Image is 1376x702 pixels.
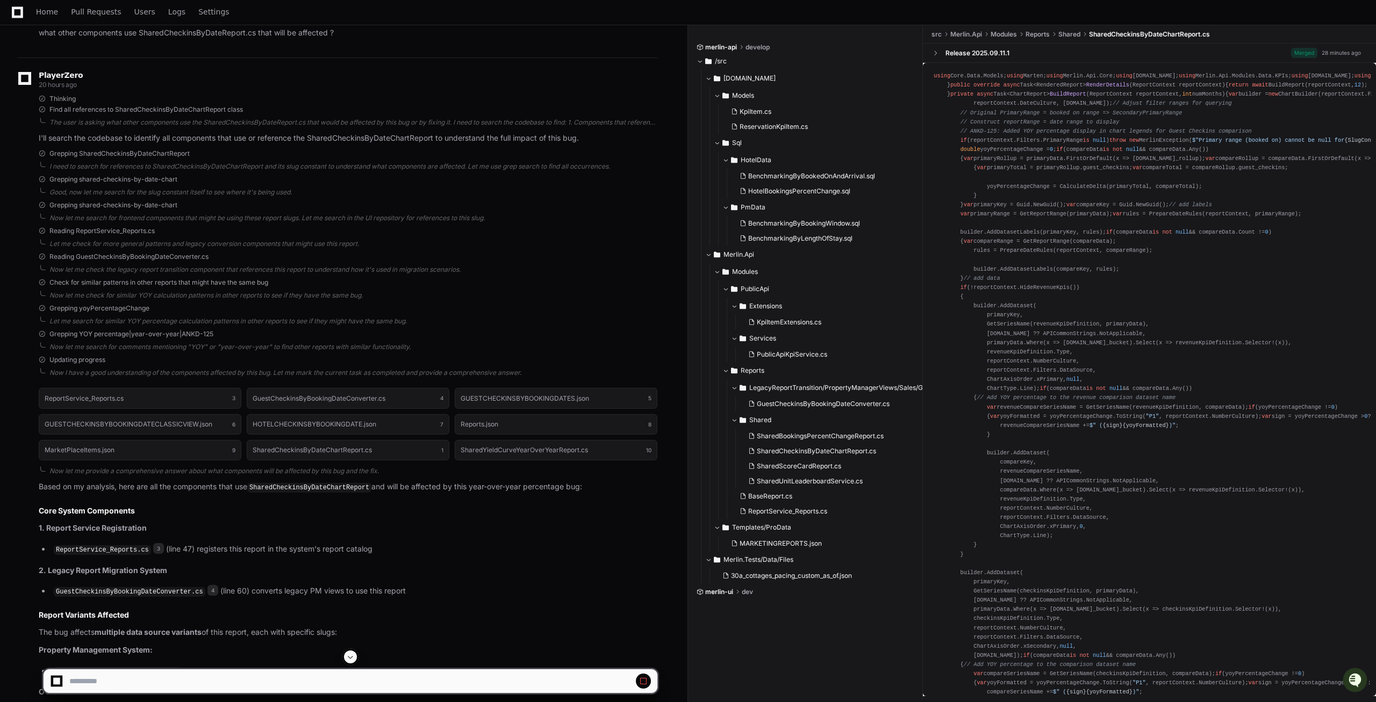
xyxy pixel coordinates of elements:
span: // ANKD-125: Added YOY percentage display in chart legends for Guest Checkins comparison [961,128,1252,134]
span: Templates/ProData [732,523,791,532]
button: MARKETINGREPORTS.json [727,536,926,551]
div: Now I have a good understanding of the components affected by this bug. Let me mark the current t... [49,368,657,377]
button: Merlin.Api [705,246,923,263]
button: SharedYieldCurveYearOverYearReport.cs10 [455,440,657,460]
span: new [1268,91,1278,97]
span: ReportContext reportContext, numMonths [1090,91,1222,97]
img: PlayerZero [11,11,32,32]
span: using [1354,73,1371,79]
span: null [1126,146,1139,153]
span: new [1129,137,1139,143]
span: is [1083,137,1090,143]
button: BaseReport.cs [735,489,943,504]
button: Reports [722,362,941,379]
span: if [961,284,967,291]
button: BenchmarkingByLengthOfStay.sql [735,231,917,246]
svg: Directory [714,72,720,85]
span: var [1066,201,1076,208]
span: using [1047,73,1063,79]
span: 0 [1079,523,1083,530]
p: I'll search the codebase to identify all components that use or reference the SharedCheckinsByDat... [39,132,657,144]
span: using [1292,73,1308,79]
span: Models [732,91,754,100]
svg: Directory [731,283,737,295]
span: BaseReport.cs [748,492,792,501]
span: Thinking [49,95,76,103]
span: Find all references to SharedCheckinsByDateChartReport class [49,105,243,114]
span: var [961,211,970,217]
code: GuestCheckinsByBookingDateConverter.cs [54,587,205,597]
div: The user is asking what other components use the SharedCheckinsByDateReport.cs that would be affe... [49,118,657,127]
span: using [1179,73,1195,79]
svg: Directory [714,553,720,566]
div: Let me check for more general patterns and legacy conversion components that might use this report. [49,240,657,248]
span: is [1086,385,1093,392]
span: Merlin.Tests/Data/Files [723,555,793,564]
span: Modules [991,30,1017,39]
button: KpiItemExtensions.cs [744,315,934,330]
h1: HOTELCHECKINSBYBOOKINGDATE.json [253,421,376,428]
button: Modules [714,263,932,280]
span: // Construct reportRange = date range to display [961,119,1120,125]
span: PlayerZero [39,72,83,78]
span: 3 [232,394,235,402]
span: PublicApi [741,285,769,293]
svg: Directory [740,381,746,394]
span: Users [134,9,155,15]
div: Now let me search for comments mentioning "YOY" or "year-over-year" to find other reports with si... [49,343,657,351]
span: /src [715,57,727,66]
span: HotelBookingsPercentChange.sql [748,187,850,196]
span: Reports [1026,30,1050,39]
div: Now let me search for frontend components that might be using these report slugs. Let me search i... [49,214,657,222]
span: SharedCheckinsByDateChartReport.cs [757,447,876,455]
code: SharedCheckinsByDateChartReport [247,483,371,493]
button: KpiItem.cs [727,104,917,119]
span: var [1262,413,1271,419]
span: Grepping YOY percentage|year-over-year|ANKD-125 [49,330,213,338]
svg: Directory [731,364,737,377]
button: Merlin.Tests/Data/Files [705,551,923,568]
iframe: Open customer support [1342,667,1371,696]
span: if [1106,229,1113,235]
h1: Reports.json [461,421,498,428]
span: BenchmarkingByLengthOfStay.sql [748,234,852,243]
span: 6 [232,420,235,429]
button: HOTELCHECKINSBYBOOKINGDATE.json7 [247,414,449,435]
svg: Directory [722,136,729,149]
span: BuildReport [1050,91,1086,97]
span: var [987,404,997,410]
button: Shared [731,411,949,429]
span: Shared [749,416,771,424]
button: SharedBookingsPercentChangeReport.cs [744,429,943,444]
span: "P1" [1146,413,1159,419]
button: LegacyReportTransition/PropertyManagerViews/Sales/GuestCheckinsByBookingDate [731,379,949,396]
li: (line 47) registers this report in the system's report catalog [51,543,657,556]
span: var [1113,211,1122,217]
svg: Directory [740,414,746,426]
h1: GUESTCHECKINSBYBOOKINGDATECLASSICVIEW.json [45,421,212,428]
a: Powered byPylon [76,112,130,121]
button: Models [714,87,923,104]
h1: GUESTCHECKINSBYBOOKINGDATES.json [461,395,589,402]
h1: GuestCheckinsByBookingDateConverter.cs [253,395,385,402]
span: SharedCheckinsByDateChartReport.cs [1089,30,1210,39]
button: PublicApiKpiService.cs [744,347,934,362]
button: Start new chat [183,83,196,96]
span: await [1252,82,1268,88]
svg: Directory [705,55,712,68]
span: Merlin.Api [950,30,982,39]
span: LegacyReportTransition/PropertyManagerViews/Sales/GuestCheckinsByBookingDate [749,383,949,392]
div: Welcome [11,43,196,60]
span: 4 [440,394,443,402]
span: var [1206,155,1215,162]
button: PmData [722,199,923,216]
button: SharedUnitLeaderboardService.cs [744,474,943,489]
span: BenchmarkingByBookedOnAndArrival.sql [748,172,875,180]
span: is [1103,146,1109,153]
span: Pylon [107,113,130,121]
svg: Directory [740,300,746,313]
span: RenderDetails [1086,82,1129,88]
strong: 1. Report Service Registration [39,523,147,532]
span: Home [36,9,58,15]
span: src [931,30,942,39]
